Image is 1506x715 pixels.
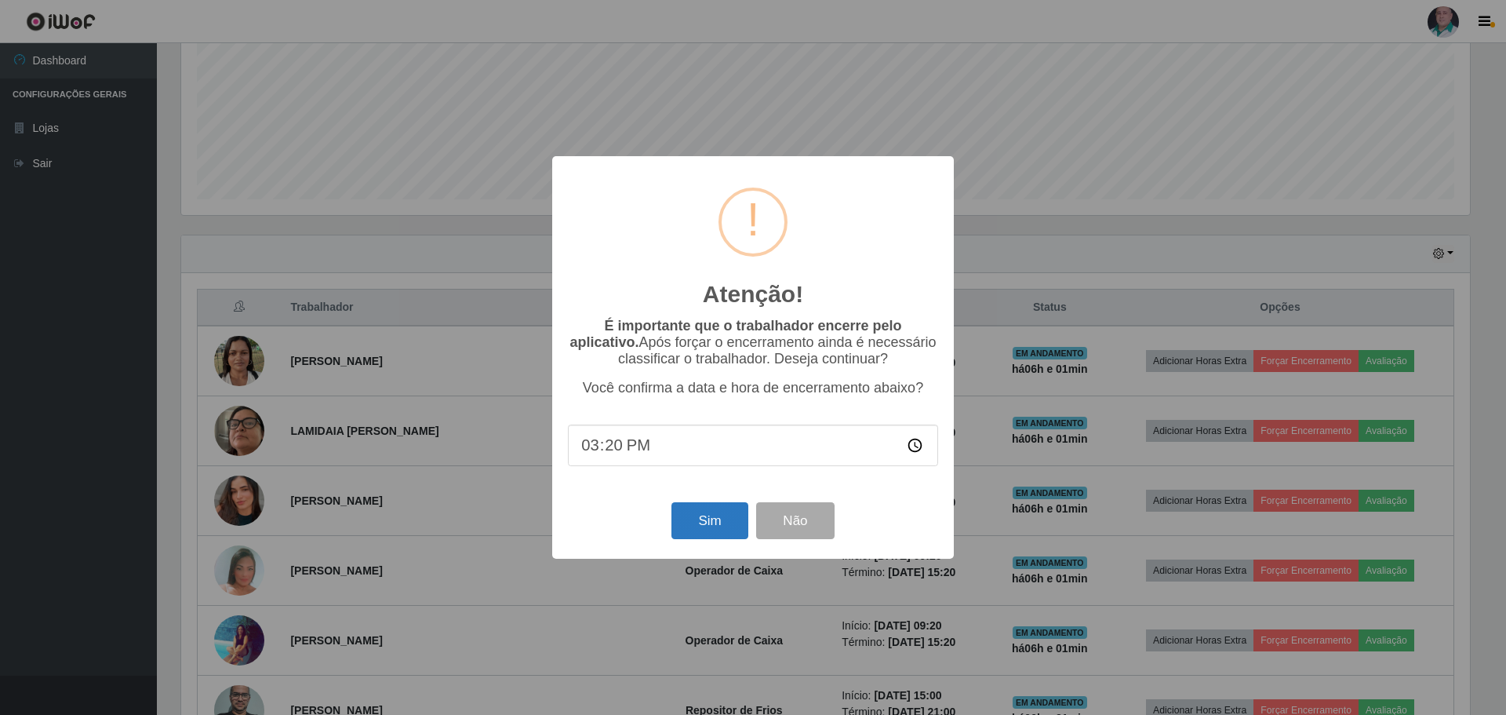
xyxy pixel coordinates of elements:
[756,502,834,539] button: Não
[569,318,901,350] b: É importante que o trabalhador encerre pelo aplicativo.
[671,502,748,539] button: Sim
[703,280,803,308] h2: Atenção!
[568,318,938,367] p: Após forçar o encerramento ainda é necessário classificar o trabalhador. Deseja continuar?
[568,380,938,396] p: Você confirma a data e hora de encerramento abaixo?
